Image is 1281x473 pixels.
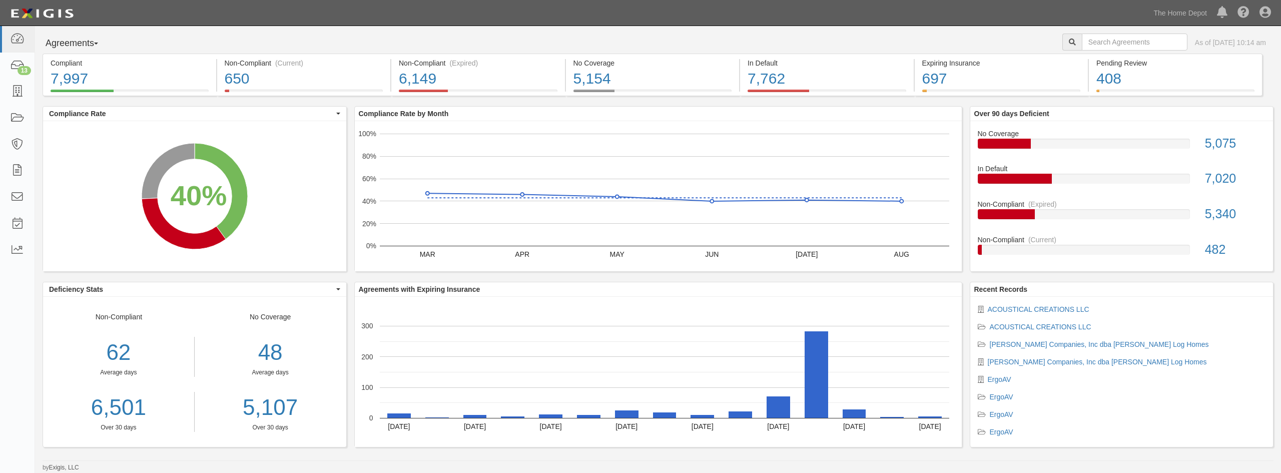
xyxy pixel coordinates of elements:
[399,68,557,90] div: 6,149
[43,282,346,296] button: Deficiency Stats
[1096,58,1254,68] div: Pending Review
[990,393,1013,401] a: ErgoAV
[419,250,435,258] text: MAR
[1082,34,1187,51] input: Search Agreements
[970,235,1273,245] div: Non-Compliant
[1096,68,1254,90] div: 408
[195,312,346,432] div: No Coverage
[366,242,376,250] text: 0%
[1197,135,1273,153] div: 5,075
[748,68,906,90] div: 7,762
[748,58,906,68] div: In Default
[573,68,732,90] div: 5,154
[974,285,1028,293] b: Recent Records
[515,250,529,258] text: APR
[978,235,1266,263] a: Non-Compliant(Current)482
[51,58,209,68] div: Compliant
[8,5,77,23] img: logo-5460c22ac91f19d4615b14bd174203de0afe785f0fc80cf4dbbc73dc1793850b.png
[361,383,373,391] text: 100
[1197,241,1273,259] div: 482
[615,422,637,430] text: [DATE]
[1028,199,1057,209] div: (Expired)
[978,129,1266,164] a: No Coverage5,075
[1195,38,1266,48] div: As of [DATE] 10:14 am
[361,352,373,360] text: 200
[362,175,376,183] text: 60%
[740,90,914,98] a: In Default7,762
[43,423,194,432] div: Over 30 days
[796,250,818,258] text: [DATE]
[990,410,1013,418] a: ErgoAV
[1028,235,1056,245] div: (Current)
[51,68,209,90] div: 7,997
[449,58,478,68] div: (Expired)
[922,58,1081,68] div: Expiring Insurance
[362,197,376,205] text: 40%
[399,58,557,68] div: Non-Compliant (Expired)
[43,392,194,423] a: 6,501
[1197,170,1273,188] div: 7,020
[970,164,1273,174] div: In Default
[609,250,624,258] text: MAY
[202,368,339,377] div: Average days
[358,130,376,138] text: 100%
[767,422,789,430] text: [DATE]
[978,199,1266,235] a: Non-Compliant(Expired)5,340
[978,164,1266,199] a: In Default7,020
[43,337,194,368] div: 62
[988,305,1089,313] a: ACOUSTICAL CREATIONS LLC
[922,68,1081,90] div: 697
[275,58,303,68] div: (Current)
[49,284,334,294] span: Deficiency Stats
[362,152,376,160] text: 80%
[1148,3,1212,23] a: The Home Depot
[43,121,346,271] svg: A chart.
[974,110,1049,118] b: Over 90 days Deficient
[43,368,194,377] div: Average days
[359,285,480,293] b: Agreements with Expiring Insurance
[171,175,227,215] div: 40%
[391,90,565,98] a: Non-Compliant(Expired)6,149
[691,422,713,430] text: [DATE]
[217,90,391,98] a: Non-Compliant(Current)650
[1197,205,1273,223] div: 5,340
[43,34,118,54] button: Agreements
[202,337,339,368] div: 48
[43,312,195,432] div: Non-Compliant
[705,250,719,258] text: JUN
[49,464,79,471] a: Exigis, LLC
[388,422,410,430] text: [DATE]
[362,219,376,227] text: 20%
[359,110,449,118] b: Compliance Rate by Month
[990,428,1013,436] a: ErgoAV
[988,375,1011,383] a: ErgoAV
[225,58,383,68] div: Non-Compliant (Current)
[43,107,346,121] button: Compliance Rate
[843,422,865,430] text: [DATE]
[202,423,339,432] div: Over 30 days
[988,358,1207,366] a: [PERSON_NAME] Companies, Inc dba [PERSON_NAME] Log Homes
[355,297,962,447] svg: A chart.
[915,90,1088,98] a: Expiring Insurance697
[894,250,909,258] text: AUG
[49,109,334,119] span: Compliance Rate
[970,199,1273,209] div: Non-Compliant
[463,422,485,430] text: [DATE]
[202,392,339,423] a: 5,107
[919,422,941,430] text: [DATE]
[990,323,1091,331] a: ACOUSTICAL CREATIONS LLC
[361,322,373,330] text: 300
[1089,90,1262,98] a: Pending Review408
[990,340,1209,348] a: [PERSON_NAME] Companies, Inc dba [PERSON_NAME] Log Homes
[539,422,561,430] text: [DATE]
[355,121,962,271] svg: A chart.
[225,68,383,90] div: 650
[18,66,31,75] div: 13
[566,90,740,98] a: No Coverage5,154
[369,414,373,422] text: 0
[970,129,1273,139] div: No Coverage
[573,58,732,68] div: No Coverage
